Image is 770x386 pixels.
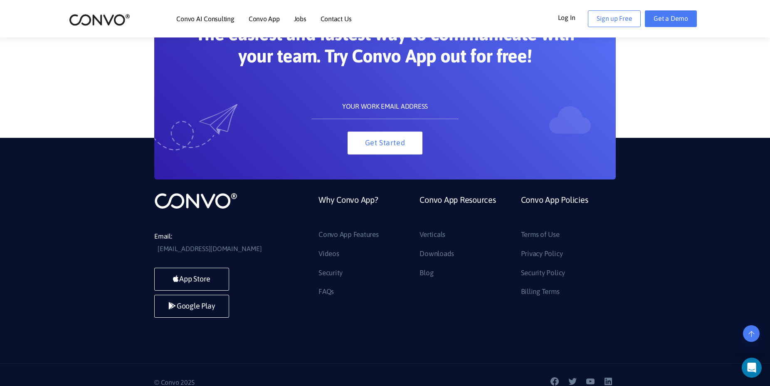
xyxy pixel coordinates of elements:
[312,192,616,304] div: Footer
[249,15,280,22] a: Convo App
[645,10,697,27] a: Get a Demo
[194,23,576,73] h2: The easiest and fastest way to communicate with your team. Try Convo App out for free!
[588,10,641,27] a: Sign up Free
[348,132,422,154] button: Get Started
[420,266,433,280] a: Blog
[521,247,563,261] a: Privacy Policy
[318,266,343,280] a: Security
[318,192,378,228] a: Why Convo App?
[318,247,339,261] a: Videos
[742,358,762,378] div: Open Intercom Messenger
[420,247,454,261] a: Downloads
[318,285,334,299] a: FAQs
[521,266,565,280] a: Security Policy
[154,192,237,209] img: logo_not_found
[69,13,130,26] img: logo_2.png
[154,295,229,318] a: Google Play
[154,268,229,291] a: App Store
[154,230,279,255] li: Email:
[311,94,458,119] input: YOUR WORK EMAIL ADDRESS
[176,15,234,22] a: Convo AI Consulting
[321,15,352,22] a: Contact Us
[158,243,262,255] a: [EMAIL_ADDRESS][DOMAIN_NAME]
[521,192,588,228] a: Convo App Policies
[521,228,560,242] a: Terms of Use
[420,192,496,228] a: Convo App Resources
[521,285,560,299] a: Billing Terms
[318,228,379,242] a: Convo App Features
[420,228,445,242] a: Verticals
[294,15,306,22] a: Jobs
[558,10,588,24] a: Log In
